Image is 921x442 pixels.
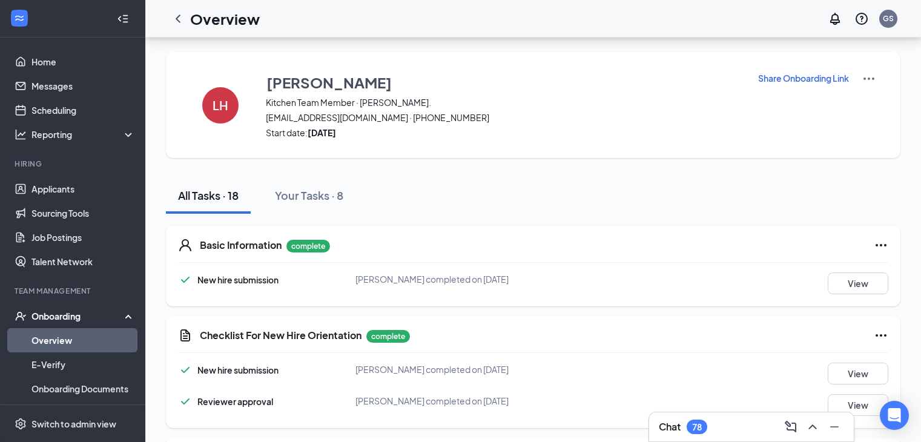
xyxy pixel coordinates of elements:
[15,286,133,296] div: Team Management
[31,128,136,140] div: Reporting
[31,328,135,352] a: Overview
[275,188,343,203] div: Your Tasks · 8
[862,71,876,86] img: More Actions
[31,249,135,274] a: Talent Network
[15,128,27,140] svg: Analysis
[355,364,509,375] span: [PERSON_NAME] completed on [DATE]
[266,111,742,124] span: [EMAIL_ADDRESS][DOMAIN_NAME] · [PHONE_NUMBER]
[31,201,135,225] a: Sourcing Tools
[178,238,193,252] svg: User
[266,72,392,93] h3: [PERSON_NAME]
[266,96,742,108] span: Kitchen Team Member · [PERSON_NAME].
[781,417,801,437] button: ComposeMessage
[178,394,193,409] svg: Checkmark
[200,239,282,252] h5: Basic Information
[31,310,125,322] div: Onboarding
[15,418,27,430] svg: Settings
[803,417,822,437] button: ChevronUp
[758,72,849,84] p: Share Onboarding Link
[266,71,742,93] button: [PERSON_NAME]
[31,377,135,401] a: Onboarding Documents
[15,310,27,322] svg: UserCheck
[883,13,894,24] div: GS
[355,395,509,406] span: [PERSON_NAME] completed on [DATE]
[880,401,909,430] div: Open Intercom Messenger
[827,420,842,434] svg: Minimize
[286,240,330,252] p: complete
[178,188,239,203] div: All Tasks · 18
[784,420,798,434] svg: ComposeMessage
[31,418,116,430] div: Switch to admin view
[213,101,228,110] h4: LH
[31,50,135,74] a: Home
[692,422,702,432] div: 78
[117,13,129,25] svg: Collapse
[874,238,888,252] svg: Ellipses
[31,177,135,201] a: Applicants
[828,363,888,384] button: View
[15,159,133,169] div: Hiring
[178,363,193,377] svg: Checkmark
[31,225,135,249] a: Job Postings
[197,396,273,407] span: Reviewer approval
[758,71,850,85] button: Share Onboarding Link
[190,8,260,29] h1: Overview
[266,127,742,139] span: Start date:
[828,272,888,294] button: View
[828,394,888,416] button: View
[197,274,279,285] span: New hire submission
[190,71,251,139] button: LH
[874,328,888,343] svg: Ellipses
[825,417,844,437] button: Minimize
[366,330,410,343] p: complete
[31,74,135,98] a: Messages
[805,420,820,434] svg: ChevronUp
[197,364,279,375] span: New hire submission
[200,329,361,342] h5: Checklist For New Hire Orientation
[171,12,185,26] svg: ChevronLeft
[659,420,681,434] h3: Chat
[31,352,135,377] a: E-Verify
[355,274,509,285] span: [PERSON_NAME] completed on [DATE]
[308,127,336,138] strong: [DATE]
[31,98,135,122] a: Scheduling
[828,12,842,26] svg: Notifications
[31,401,135,425] a: Activity log
[13,12,25,24] svg: WorkstreamLogo
[178,328,193,343] svg: CustomFormIcon
[178,272,193,287] svg: Checkmark
[854,12,869,26] svg: QuestionInfo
